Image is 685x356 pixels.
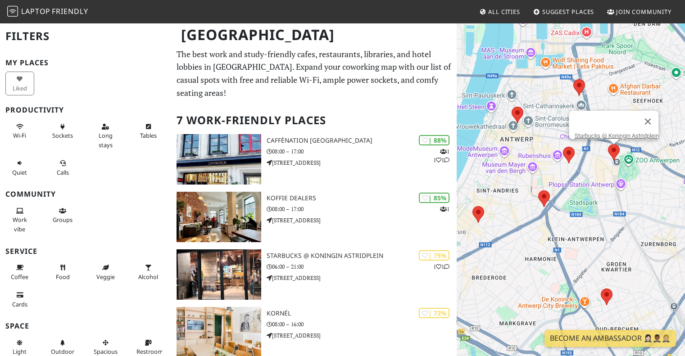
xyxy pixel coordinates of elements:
[488,8,520,16] span: All Cities
[433,147,449,164] p: 1 1 1
[174,23,455,47] h1: [GEOGRAPHIC_DATA]
[171,249,457,300] a: Starbucks @ Koningin Astridplein | 75% 11 Starbucks @ Koningin Astridplein 06:00 – 21:00 [STREET_...
[134,119,163,143] button: Tables
[5,322,166,330] h3: Space
[544,330,676,347] a: Become an Ambassador 🤵🏻‍♀️🤵🏾‍♂️🤵🏼‍♀️
[5,260,34,284] button: Coffee
[13,131,26,140] span: Stable Wi-Fi
[177,48,451,99] p: The best work and study-friendly cafes, restaurants, libraries, and hotel lobbies in [GEOGRAPHIC_...
[134,260,163,284] button: Alcohol
[136,347,163,356] span: Restroom
[91,119,120,152] button: Long stays
[574,132,658,139] a: Starbucks @ Koningin Astridplein
[637,111,658,132] button: Close
[267,310,457,317] h3: Kornél
[56,273,70,281] span: Food
[530,4,598,20] a: Suggest Places
[177,249,261,300] img: Starbucks @ Koningin Astridplein
[5,156,34,180] button: Quiet
[12,300,27,308] span: Credit cards
[616,8,671,16] span: Join Community
[48,119,77,143] button: Sockets
[267,147,457,156] p: 08:00 – 17:00
[419,193,449,203] div: | 85%
[5,203,34,236] button: Work vibe
[440,205,449,213] p: 1
[267,158,457,167] p: [STREET_ADDRESS]
[94,347,118,356] span: Spacious
[267,274,457,282] p: [STREET_ADDRESS]
[13,216,27,233] span: People working
[52,6,88,16] span: Friendly
[11,273,28,281] span: Coffee
[419,308,449,318] div: | 72%
[52,131,73,140] span: Power sockets
[267,252,457,260] h3: Starbucks @ Koningin Astridplein
[5,190,166,198] h3: Community
[7,6,18,17] img: LaptopFriendly
[171,134,457,185] a: Caffènation Antwerp City Center | 88% 111 Caffènation [GEOGRAPHIC_DATA] 08:00 – 17:00 [STREET_ADD...
[267,331,457,340] p: [STREET_ADDRESS]
[91,260,120,284] button: Veggie
[99,131,113,149] span: Long stays
[5,59,166,67] h3: My Places
[433,262,449,271] p: 1 1
[138,273,158,281] span: Alcohol
[267,205,457,213] p: 08:00 – 17:00
[5,119,34,143] button: Wi-Fi
[48,203,77,227] button: Groups
[171,192,457,242] a: Koffie Dealers | 85% 1 Koffie Dealers 08:00 – 17:00 [STREET_ADDRESS]
[177,107,451,134] h2: 7 Work-Friendly Places
[48,156,77,180] button: Calls
[57,168,69,176] span: Video/audio calls
[5,106,166,114] h3: Productivity
[5,23,166,50] h2: Filters
[51,347,74,356] span: Outdoor area
[13,347,27,356] span: Natural light
[5,247,166,256] h3: Service
[542,8,594,16] span: Suggest Places
[419,250,449,261] div: | 75%
[267,137,457,144] h3: Caffènation [GEOGRAPHIC_DATA]
[5,288,34,311] button: Cards
[140,131,157,140] span: Work-friendly tables
[267,194,457,202] h3: Koffie Dealers
[7,4,88,20] a: LaptopFriendly LaptopFriendly
[267,216,457,225] p: [STREET_ADDRESS]
[53,216,73,224] span: Group tables
[267,320,457,329] p: 08:00 – 16:00
[267,262,457,271] p: 06:00 – 21:00
[21,6,50,16] span: Laptop
[419,135,449,145] div: | 88%
[177,134,261,185] img: Caffènation Antwerp City Center
[48,260,77,284] button: Food
[177,192,261,242] img: Koffie Dealers
[96,273,115,281] span: Veggie
[12,168,27,176] span: Quiet
[476,4,524,20] a: All Cities
[603,4,675,20] a: Join Community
